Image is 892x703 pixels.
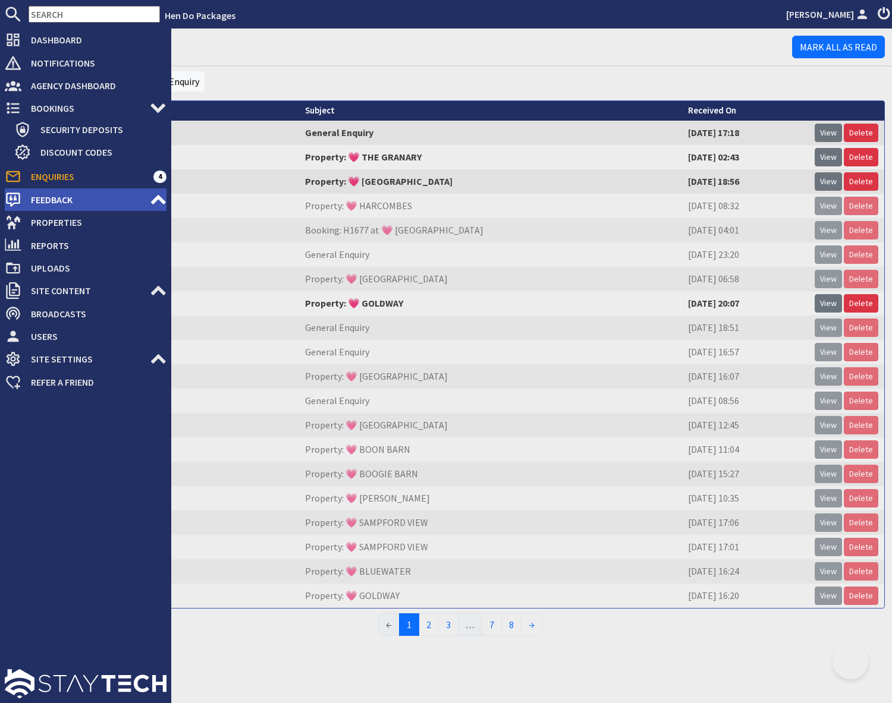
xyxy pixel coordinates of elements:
[299,389,681,413] td: General Enquiry
[5,167,167,186] a: Enquiries 4
[153,171,167,182] span: 4
[682,242,809,267] td: [DATE] 23:20
[299,413,681,437] td: Property: 💗 [GEOGRAPHIC_DATA]
[299,291,681,316] td: Property: 💗 GOLDWAY
[844,197,878,215] a: Delete
[815,392,842,410] a: View
[682,437,809,462] td: [DATE] 11:04
[844,124,878,142] a: Delete
[815,465,842,483] a: View
[149,75,199,87] a: New Enquiry
[501,613,522,636] a: 8
[682,510,809,535] td: [DATE] 17:06
[682,121,809,145] td: [DATE] 17:18
[299,316,681,340] td: General Enquiry
[419,613,439,636] a: 2
[21,30,167,49] span: Dashboard
[682,218,809,242] td: [DATE] 04:01
[21,99,150,118] span: Bookings
[21,76,167,95] span: Agency Dashboard
[299,437,681,462] td: Property: 💗 BOON BARN
[5,236,167,255] a: Reports
[682,267,809,291] td: [DATE] 06:58
[299,121,681,145] td: General Enquiry
[21,167,153,186] span: Enquiries
[21,304,167,323] span: Broadcasts
[299,101,681,121] th: Subject
[682,413,809,437] td: [DATE] 12:45
[14,143,167,162] a: Discount Codes
[299,169,681,194] td: Property: 💗 [GEOGRAPHIC_DATA]
[31,143,167,162] span: Discount Codes
[815,172,842,191] a: View
[844,270,878,288] a: Delete
[299,194,681,218] td: Property: 💗 HARCOMBES
[682,316,809,340] td: [DATE] 18:51
[299,462,681,486] td: Property: 💗 BOOGIE BARN
[21,213,167,232] span: Properties
[682,340,809,364] td: [DATE] 16:57
[21,327,167,346] span: Users
[815,245,842,264] a: View
[682,389,809,413] td: [DATE] 08:56
[21,190,150,209] span: Feedback
[815,124,842,142] a: View
[299,535,681,559] td: Property: 💗 SAMPFORD VIEW
[682,194,809,218] td: [DATE] 08:32
[299,242,681,267] td: General Enquiry
[815,587,842,605] a: View
[21,236,167,255] span: Reports
[682,535,809,559] td: [DATE] 17:01
[299,218,681,242] td: Booking: H1677 at 💗 [GEOGRAPHIC_DATA]
[844,367,878,386] a: Delete
[815,148,842,166] a: View
[682,145,809,169] td: [DATE] 02:43
[5,30,167,49] a: Dashboard
[844,245,878,264] a: Delete
[29,6,160,23] input: SEARCH
[299,145,681,169] td: Property: 💗 THE GRANARY
[815,562,842,581] a: View
[844,465,878,483] a: Delete
[844,538,878,556] a: Delete
[5,669,167,698] img: staytech_l_w-4e588a39d9fa60e82540d7cfac8cfe4b7147e857d3e8dbdfbd41c59d52db0ec4.svg
[165,10,235,21] a: Hen Do Packages
[521,613,542,636] a: →
[815,197,842,215] a: View
[815,416,842,434] a: View
[844,440,878,459] a: Delete
[299,559,681,584] td: Property: 💗 BLUEWATER
[682,486,809,510] td: [DATE] 10:35
[482,613,502,636] a: 7
[844,416,878,434] a: Delete
[815,538,842,556] a: View
[5,213,167,232] a: Properties
[682,559,809,584] td: [DATE] 16:24
[844,343,878,361] a: Delete
[682,584,809,608] td: [DATE] 16:20
[844,148,878,166] a: Delete
[833,644,868,679] iframe: Toggle Customer Support
[815,513,842,532] a: View
[844,392,878,410] a: Delete
[5,304,167,323] a: Broadcasts
[844,294,878,313] a: Delete
[31,120,167,139] span: Security Deposits
[844,172,878,191] a: Delete
[815,343,842,361] a: View
[682,462,809,486] td: [DATE] 15:27
[21,258,167,278] span: Uploads
[14,120,167,139] a: Security Deposits
[299,340,681,364] td: General Enquiry
[682,169,809,194] td: [DATE] 18:56
[792,36,885,58] a: Mark All As Read
[844,587,878,605] a: Delete
[844,513,878,532] a: Delete
[5,258,167,278] a: Uploads
[21,373,167,392] span: Refer a Friend
[21,349,150,368] span: Site Settings
[682,101,809,121] th: Received On
[21,281,150,300] span: Site Content
[5,53,167,72] a: Notifications
[399,613,419,636] span: 1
